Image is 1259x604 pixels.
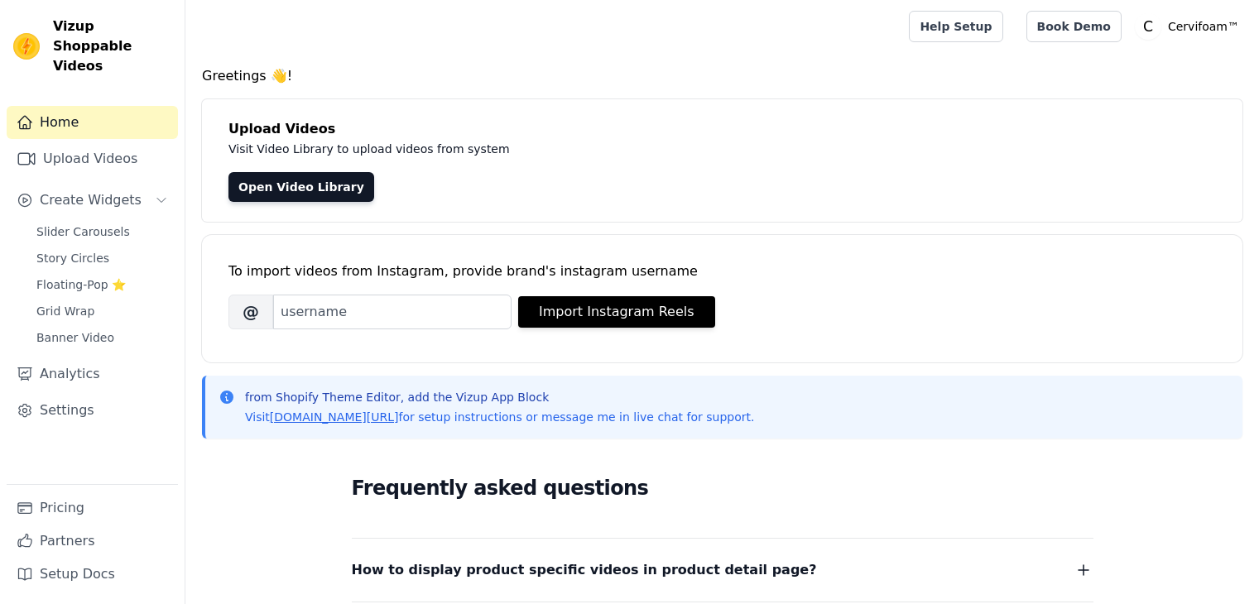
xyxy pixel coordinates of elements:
[1143,18,1153,35] text: C
[270,410,399,424] a: [DOMAIN_NAME][URL]
[1135,12,1246,41] button: C Cervifoam™
[352,558,817,582] span: How to display product specific videos in product detail page?
[228,261,1216,281] div: To import videos from Instagram, provide brand's instagram username
[352,558,1093,582] button: How to display product specific videos in product detail page?
[245,389,754,405] p: from Shopify Theme Editor, add the Vizup App Block
[1161,12,1246,41] p: Cervifoam™
[228,119,1216,139] h4: Upload Videos
[7,142,178,175] a: Upload Videos
[26,220,178,243] a: Slider Carousels
[26,273,178,296] a: Floating-Pop ⭐
[7,357,178,391] a: Analytics
[26,326,178,349] a: Banner Video
[7,558,178,591] a: Setup Docs
[53,17,171,76] span: Vizup Shoppable Videos
[1026,11,1122,42] a: Book Demo
[26,300,178,323] a: Grid Wrap
[228,172,374,202] a: Open Video Library
[36,303,94,319] span: Grid Wrap
[518,296,715,328] button: Import Instagram Reels
[40,190,142,210] span: Create Widgets
[273,295,512,329] input: username
[26,247,178,270] a: Story Circles
[36,223,130,240] span: Slider Carousels
[7,394,178,427] a: Settings
[36,250,109,266] span: Story Circles
[36,329,114,346] span: Banner Video
[228,139,970,159] p: Visit Video Library to upload videos from system
[7,525,178,558] a: Partners
[202,66,1242,86] h4: Greetings 👋!
[228,295,273,329] span: @
[7,106,178,139] a: Home
[7,184,178,217] button: Create Widgets
[36,276,126,293] span: Floating-Pop ⭐
[352,472,1093,505] h2: Frequently asked questions
[13,33,40,60] img: Vizup
[245,409,754,425] p: Visit for setup instructions or message me in live chat for support.
[909,11,1002,42] a: Help Setup
[7,491,178,525] a: Pricing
